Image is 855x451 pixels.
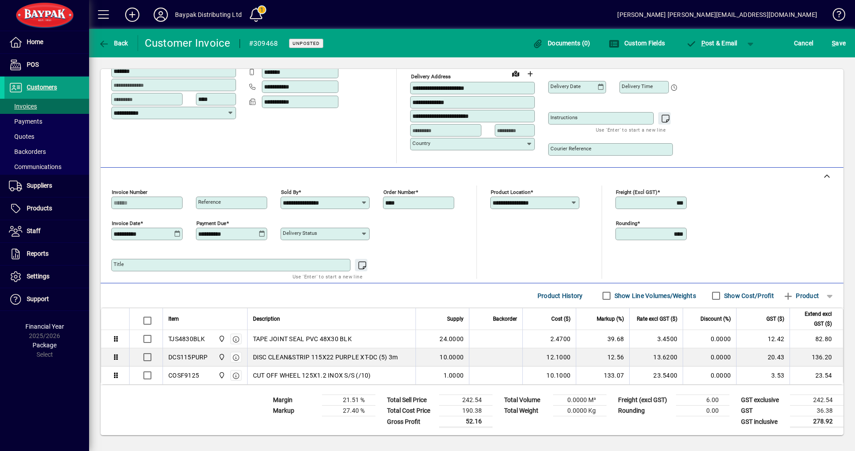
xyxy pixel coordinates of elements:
td: 0.0000 M³ [553,395,607,406]
span: Quotes [9,133,34,140]
td: 12.42 [736,330,790,348]
span: Cost ($) [551,314,570,324]
div: DCS115PURP [168,353,208,362]
button: Custom Fields [607,35,667,51]
td: 27.40 % [322,406,375,416]
td: Total Cost Price [383,406,439,416]
span: Documents (0) [533,40,590,47]
button: Cancel [792,35,816,51]
div: Baypak Distributing Ltd [175,8,242,22]
span: Financial Year [25,323,64,330]
td: GST [737,406,790,416]
td: Rounding [614,406,676,416]
span: Description [253,314,280,324]
mat-label: Instructions [550,114,578,121]
span: Product History [537,289,583,303]
mat-label: Delivery status [283,230,317,236]
mat-label: Invoice date [112,220,140,226]
div: COSF9125 [168,371,199,380]
td: 82.80 [790,330,843,348]
div: 23.5400 [635,371,677,380]
span: P [701,40,705,47]
span: CUT OFF WHEEL 125X1.2 INOX S/S (/10) [253,371,371,380]
mat-label: Delivery time [622,83,653,89]
span: Invoices [9,103,37,110]
td: 242.54 [790,395,843,406]
mat-label: Order number [383,189,415,195]
td: 3.53 [736,366,790,384]
mat-hint: Use 'Enter' to start a new line [293,271,362,282]
td: Markup [269,406,322,416]
span: Rate excl GST ($) [637,314,677,324]
mat-label: Freight (excl GST) [616,189,657,195]
span: Cancel [794,36,814,50]
span: Back [98,40,128,47]
span: POS [27,61,39,68]
span: 10.0000 [440,353,464,362]
td: Freight (excl GST) [614,395,676,406]
td: 136.20 [790,348,843,366]
span: S [832,40,835,47]
a: View on map [509,66,523,81]
mat-label: Delivery date [550,83,581,89]
span: Baypak - Onekawa [216,334,226,344]
mat-label: Courier Reference [550,145,591,152]
span: Markup (%) [597,314,624,324]
a: Backorders [4,144,89,159]
span: Supply [447,314,464,324]
td: 10.1000 [522,366,576,384]
span: Baypak - Onekawa [216,370,226,380]
span: Package [33,342,57,349]
td: Total Weight [500,406,553,416]
button: Add [118,7,147,23]
span: ave [832,36,846,50]
span: Unposted [293,40,320,46]
button: Product History [534,288,586,304]
span: Communications [9,163,61,170]
span: Payments [9,118,42,125]
div: #309468 [249,36,278,51]
button: Save [830,35,848,51]
div: [PERSON_NAME] [PERSON_NAME][EMAIL_ADDRESS][DOMAIN_NAME] [617,8,817,22]
span: Customers [27,84,57,91]
span: DISC CLEAN&STRIP 115X22 PURPLE XT-DC (5) 3m [253,353,398,362]
button: Choose address [523,67,537,81]
td: GST exclusive [737,395,790,406]
td: Gross Profit [383,416,439,427]
mat-label: Payment due [196,220,226,226]
a: Staff [4,220,89,242]
td: 190.38 [439,406,493,416]
a: Knowledge Base [826,2,844,31]
span: GST ($) [766,314,784,324]
td: 242.54 [439,395,493,406]
td: 0.0000 Kg [553,406,607,416]
mat-label: Sold by [281,189,298,195]
a: Payments [4,114,89,129]
span: Extend excl GST ($) [795,309,832,329]
mat-label: Reference [198,199,221,205]
mat-label: Invoice number [112,189,147,195]
span: Item [168,314,179,324]
td: GST inclusive [737,416,790,427]
a: Products [4,197,89,220]
span: Suppliers [27,182,52,189]
span: TAPE JOINT SEAL PVC 48X30 BLK [253,334,352,343]
span: Settings [27,273,49,280]
div: Customer Invoice [145,36,231,50]
span: Product [783,289,819,303]
td: Total Volume [500,395,553,406]
mat-label: Rounding [616,220,637,226]
span: Custom Fields [609,40,665,47]
app-page-header-button: Back [89,35,138,51]
a: Communications [4,159,89,174]
span: Baypak - Onekawa [216,352,226,362]
td: 278.92 [790,416,843,427]
a: Support [4,288,89,310]
span: Support [27,295,49,302]
button: Profile [147,7,175,23]
td: Total Sell Price [383,395,439,406]
td: 23.54 [790,366,843,384]
button: Documents (0) [530,35,593,51]
span: Reports [27,250,49,257]
td: 12.1000 [522,348,576,366]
